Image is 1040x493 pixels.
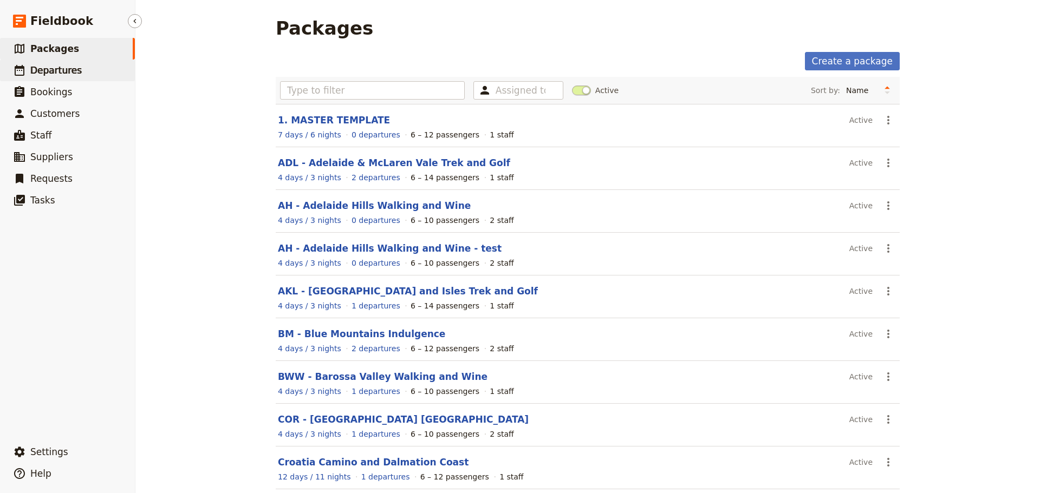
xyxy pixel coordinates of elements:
a: View the departures for this package [352,386,400,397]
h1: Packages [276,17,373,39]
span: 4 days / 3 nights [278,216,341,225]
div: 1 staff [490,386,513,397]
a: Croatia Camino and Dalmation Coast [278,457,469,468]
select: Sort by: [841,82,879,98]
a: View the departures for this package [352,429,400,439]
div: 1 staff [490,172,513,183]
div: 2 staff [490,429,513,439]
a: View the departures for this package [352,129,400,140]
span: 4 days / 3 nights [278,387,341,396]
div: Active [849,154,873,172]
span: 4 days / 3 nights [278,344,341,353]
span: Tasks [30,195,55,206]
a: View the itinerary for this package [278,429,341,439]
a: BWW - Barossa Valley Walking and Wine [278,371,487,382]
div: Active [849,367,873,386]
div: 6 – 12 passengers [420,471,489,482]
button: Actions [879,239,898,258]
button: Actions [879,325,898,343]
a: View the departures for this package [352,343,400,354]
input: Type to filter [280,81,465,100]
span: Active [595,85,619,96]
span: Help [30,468,51,479]
div: 1 staff [499,471,523,482]
span: 4 days / 3 nights [278,173,341,182]
div: 1 staff [490,129,513,140]
input: Assigned to [496,84,545,97]
span: Settings [30,446,68,457]
a: 1. MASTER TEMPLATE [278,115,390,126]
a: View the departures for this package [352,172,400,183]
a: View the itinerary for this package [278,471,351,482]
a: View the departures for this package [352,258,400,268]
a: View the itinerary for this package [278,343,341,354]
div: 6 – 12 passengers [411,129,479,140]
span: Fieldbook [30,13,93,29]
a: AKL - [GEOGRAPHIC_DATA] and Isles Trek and Golf [278,286,538,297]
span: Suppliers [30,152,73,162]
div: Active [849,196,873,215]
span: 7 days / 6 nights [278,130,341,139]
a: View the departures for this package [361,471,410,482]
button: Actions [879,111,898,129]
a: View the departures for this package [352,300,400,311]
div: Active [849,453,873,471]
div: 6 – 10 passengers [411,258,479,268]
div: Active [849,410,873,429]
button: Actions [879,453,898,471]
button: Hide menu [128,14,142,28]
span: Sort by: [811,85,840,96]
span: 4 days / 3 nights [278,259,341,267]
button: Actions [879,196,898,215]
button: Actions [879,282,898,300]
div: Active [849,111,873,129]
div: 6 – 10 passengers [411,386,479,397]
button: Actions [879,367,898,386]
div: 6 – 14 passengers [411,300,479,311]
a: View the departures for this package [352,215,400,226]
div: 2 staff [490,343,513,354]
a: AH - Adelaide Hills Walking and Wine [278,200,471,211]
div: 6 – 10 passengers [411,215,479,226]
div: 2 staff [490,258,513,268]
a: BM - Blue Mountains Indulgence [278,328,445,339]
div: 6 – 10 passengers [411,429,479,439]
div: 1 staff [490,300,513,311]
div: Active [849,325,873,343]
span: Requests [30,173,73,184]
div: Active [849,239,873,258]
div: 6 – 14 passengers [411,172,479,183]
div: 2 staff [490,215,513,226]
span: Staff [30,130,52,141]
span: Packages [30,43,79,54]
a: View the itinerary for this package [278,258,341,268]
div: Active [849,282,873,300]
a: View the itinerary for this package [278,172,341,183]
button: Change sort direction [879,82,895,98]
a: COR - [GEOGRAPHIC_DATA] [GEOGRAPHIC_DATA] [278,414,529,425]
a: View the itinerary for this package [278,129,341,140]
a: View the itinerary for this package [278,386,341,397]
a: ADL - Adelaide & McLaren Vale Trek and Golf [278,157,510,168]
span: Bookings [30,87,72,97]
a: View the itinerary for this package [278,215,341,226]
span: 4 days / 3 nights [278,301,341,310]
span: 12 days / 11 nights [278,472,351,481]
div: 6 – 12 passengers [411,343,479,354]
a: Create a package [805,52,900,70]
button: Actions [879,154,898,172]
span: Departures [30,65,82,76]
span: Customers [30,108,80,119]
span: 4 days / 3 nights [278,430,341,438]
a: AH - Adelaide Hills Walking and Wine - test [278,243,502,254]
button: Actions [879,410,898,429]
a: View the itinerary for this package [278,300,341,311]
